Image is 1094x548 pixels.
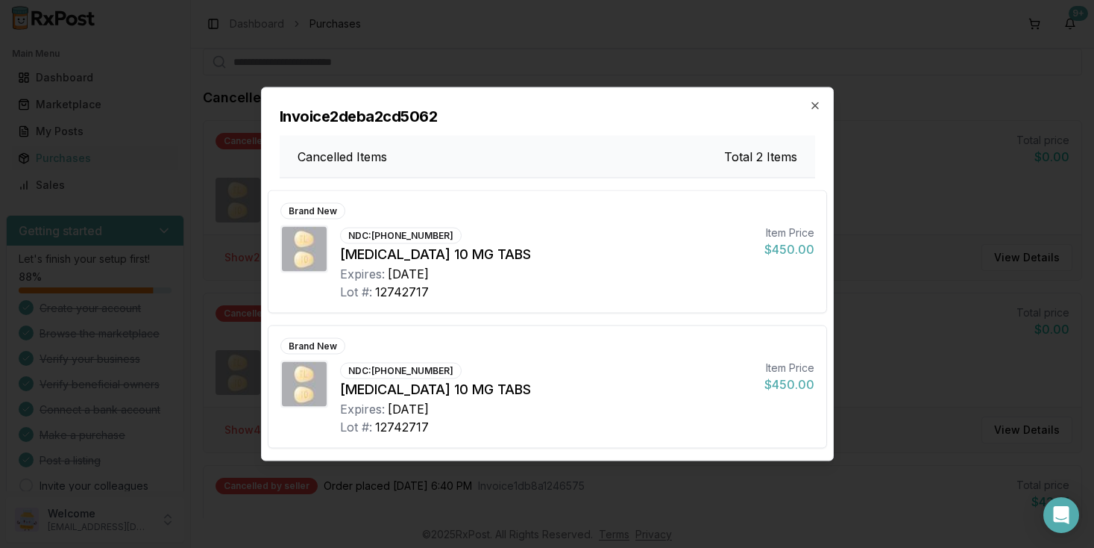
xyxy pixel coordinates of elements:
div: [DATE] [388,400,429,418]
div: Expires: [340,265,385,283]
h2: Invoice 2deba2cd5062 [280,106,815,127]
div: Item Price [764,361,814,376]
div: Brand New [280,338,345,355]
div: $450.00 [764,240,814,258]
div: 12742717 [375,418,429,436]
img: Trintellix 10 MG TABS [282,362,327,407]
div: [DATE] [388,265,429,283]
h3: Total 2 Items [724,148,797,166]
div: Brand New [280,203,345,219]
div: 12742717 [375,283,429,301]
div: [MEDICAL_DATA] 10 MG TABS [340,244,752,265]
div: $450.00 [764,376,814,393]
div: [MEDICAL_DATA] 10 MG TABS [340,379,752,400]
div: Expires: [340,400,385,418]
div: NDC: [PHONE_NUMBER] [340,363,462,379]
div: Lot #: [340,418,372,436]
img: Trintellix 10 MG TABS [282,227,327,272]
div: Lot #: [340,283,372,301]
h3: Cancelled Items [298,148,387,166]
div: Item Price [764,225,814,240]
div: NDC: [PHONE_NUMBER] [340,228,462,244]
